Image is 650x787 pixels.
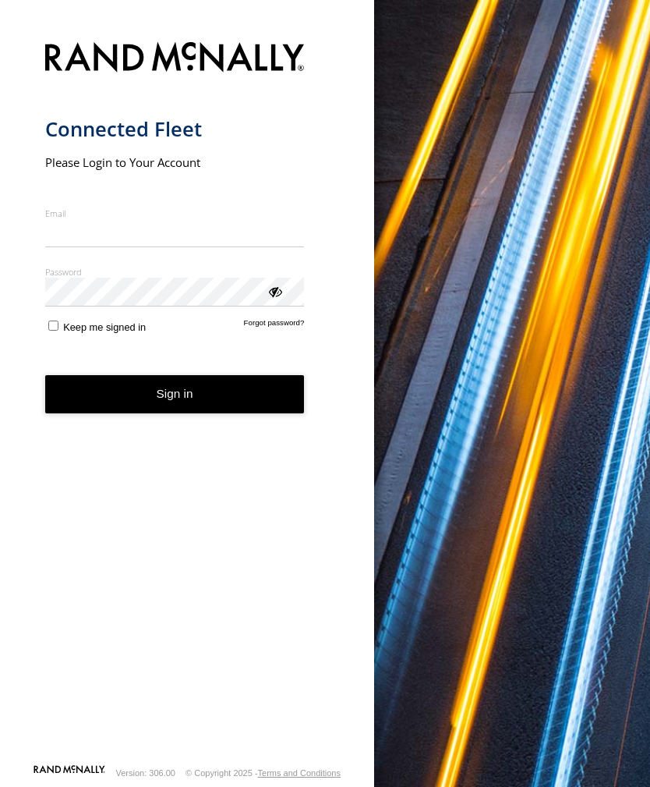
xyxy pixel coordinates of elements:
label: Password [45,266,305,278]
div: © Copyright 2025 - [185,768,341,778]
form: main [45,33,330,764]
label: Email [45,207,305,219]
span: Keep me signed in [63,321,146,333]
h2: Please Login to Your Account [45,154,305,170]
h1: Connected Fleet [45,116,305,142]
button: Sign in [45,375,305,413]
input: Keep me signed in [48,321,58,331]
div: Version: 306.00 [116,768,175,778]
a: Terms and Conditions [258,768,341,778]
div: ViewPassword [267,283,282,299]
a: Forgot password? [244,318,305,333]
img: Rand McNally [45,39,305,79]
a: Visit our Website [34,765,105,781]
